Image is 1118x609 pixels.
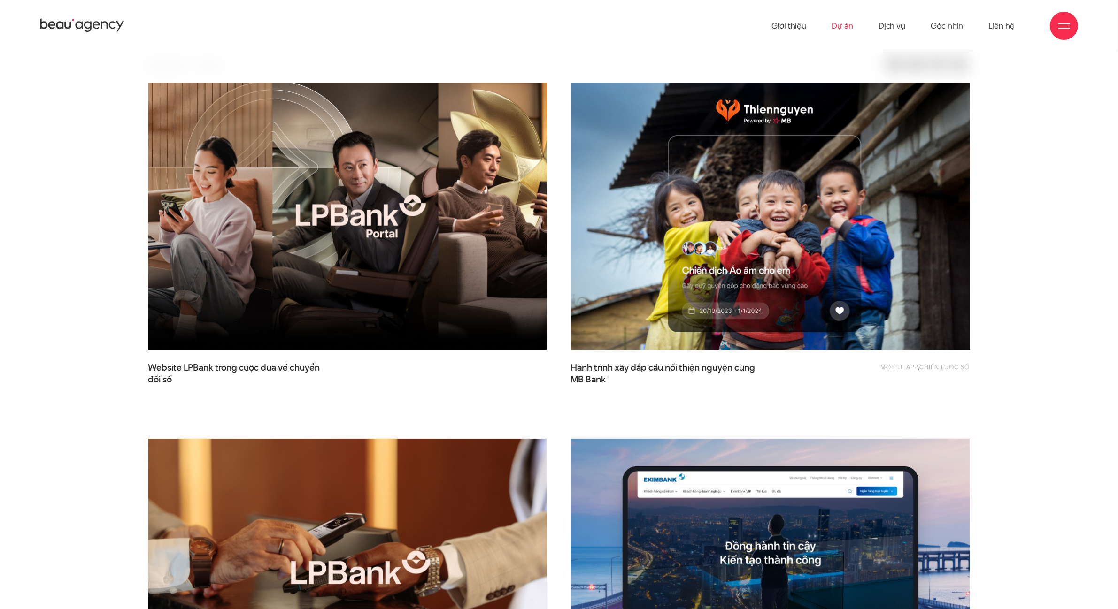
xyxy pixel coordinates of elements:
span: đổi số [148,373,172,386]
a: Website LPBank trong cuộc đua về chuyểnđổi số [148,362,336,385]
a: Mobile app [881,363,918,371]
span: Hành trình xây đắp cầu nối thiện nguyện cùng [571,362,759,385]
div: , [810,362,970,381]
a: Chiến lược số [920,363,970,371]
img: LPBank portal [148,83,547,350]
img: thumb [571,83,970,350]
span: MB Bank [571,373,606,386]
a: Hành trình xây đắp cầu nối thiện nguyện cùngMB Bank [571,362,759,385]
span: Website LPBank trong cuộc đua về chuyển [148,362,336,385]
